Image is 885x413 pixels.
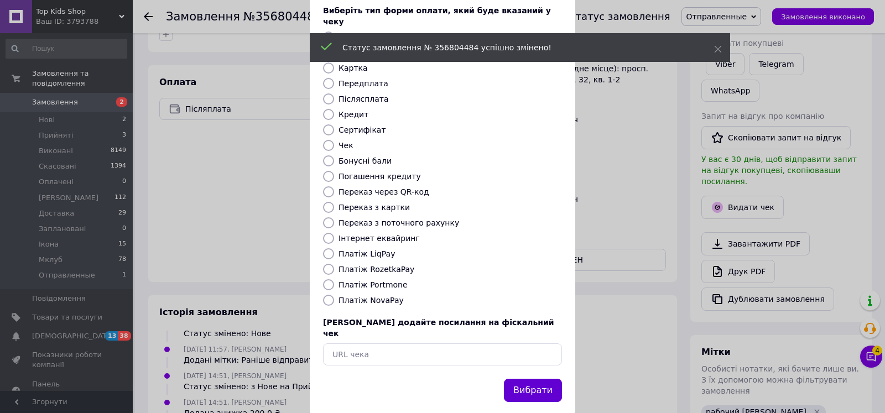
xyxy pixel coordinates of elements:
[339,126,386,134] label: Сертифікат
[339,172,421,181] label: Погашення кредиту
[339,203,410,212] label: Переказ з картки
[339,156,392,165] label: Бонусні бали
[339,234,420,243] label: Інтернет еквайринг
[339,141,353,150] label: Чек
[339,218,459,227] label: Переказ з поточного рахунку
[339,95,389,103] label: Післясплата
[339,187,429,196] label: Переказ через QR-код
[323,343,562,365] input: URL чека
[339,280,408,289] label: Платіж Portmone
[339,296,404,305] label: Платіж NovaPay
[339,64,368,72] label: Картка
[323,6,551,26] span: Виберіть тип форми оплати, який буде вказаний у чеку
[339,249,395,258] label: Платіж LiqPay
[342,42,686,53] div: Статус замовлення № 356804484 успішно змінено!
[339,79,388,88] label: Передплата
[339,265,414,274] label: Платіж RozetkaPay
[323,318,554,338] span: [PERSON_NAME] додайте посилання на фіскальний чек
[339,110,368,119] label: Кредит
[504,379,562,402] button: Вибрати
[339,33,368,41] label: Готівка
